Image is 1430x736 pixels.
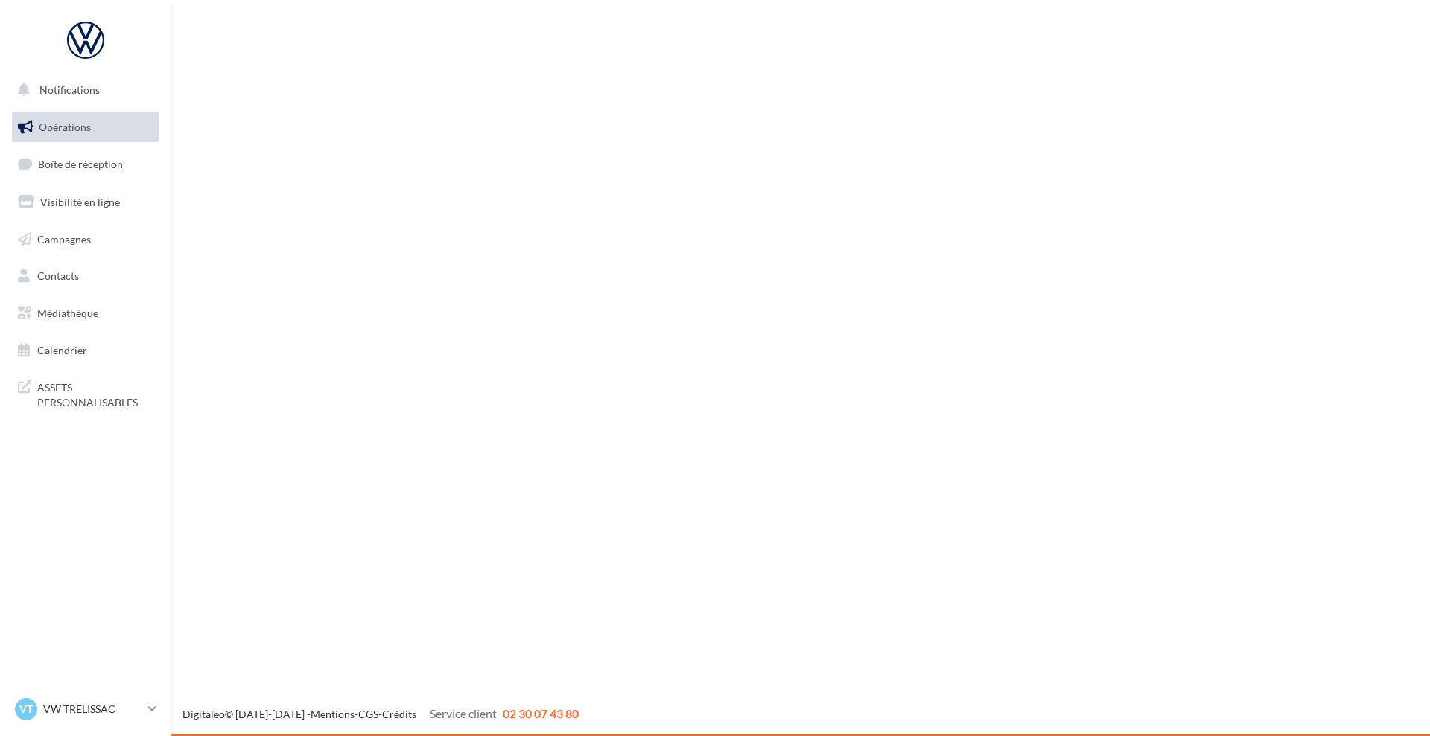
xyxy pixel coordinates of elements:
[37,307,98,319] span: Médiathèque
[9,224,162,255] a: Campagnes
[9,74,156,106] button: Notifications
[37,377,153,409] span: ASSETS PERSONNALISABLES
[12,695,159,723] a: VT VW TRELISSAC
[182,708,579,720] span: © [DATE]-[DATE] - - -
[37,344,87,356] span: Calendrier
[40,196,120,208] span: Visibilité en ligne
[37,269,79,282] span: Contacts
[9,260,162,292] a: Contacts
[311,708,355,720] a: Mentions
[9,187,162,218] a: Visibilité en ligne
[43,702,142,717] p: VW TRELISSAC
[382,708,416,720] a: Crédits
[9,371,162,415] a: ASSETS PERSONNALISABLES
[39,121,91,133] span: Opérations
[38,158,123,170] span: Boîte de réception
[358,708,378,720] a: CGS
[9,298,162,329] a: Médiathèque
[9,112,162,143] a: Opérations
[9,148,162,180] a: Boîte de réception
[39,83,100,96] span: Notifications
[9,335,162,366] a: Calendrier
[430,706,497,720] span: Service client
[182,708,225,720] a: Digitaleo
[37,232,91,245] span: Campagnes
[19,702,33,717] span: VT
[503,706,579,720] span: 02 30 07 43 80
